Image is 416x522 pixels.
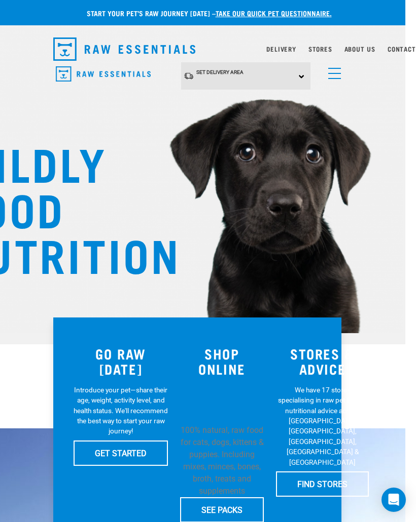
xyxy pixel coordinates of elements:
a: FIND STORES [276,471,369,497]
span: Set Delivery Area [196,69,244,75]
a: take our quick pet questionnaire. [216,11,332,15]
a: menu [323,62,341,80]
a: Delivery [266,47,296,51]
p: 100% natural, raw food for cats, dogs, kittens & puppies. Including mixes, minces, bones, broth, ... [180,424,264,497]
img: van-moving.png [184,72,194,80]
a: Stores [308,47,332,51]
nav: dropdown navigation [45,33,350,65]
img: Raw Essentials Logo [53,37,195,61]
a: About Us [344,47,375,51]
div: Open Intercom Messenger [382,488,406,512]
a: Contact [388,47,416,51]
p: Introduce your pet—share their age, weight, activity level, and health status. We'll recommend th... [74,385,168,436]
p: We have 17 stores specialising in raw pet food & nutritional advice across [GEOGRAPHIC_DATA], [GE... [276,385,369,467]
a: GET STARTED [74,440,168,466]
h3: GO RAW [DATE] [74,346,168,377]
h3: STORES & ADVICE [276,346,369,377]
img: Raw Essentials Logo [56,66,151,82]
h3: SHOP ONLINE [180,346,264,377]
